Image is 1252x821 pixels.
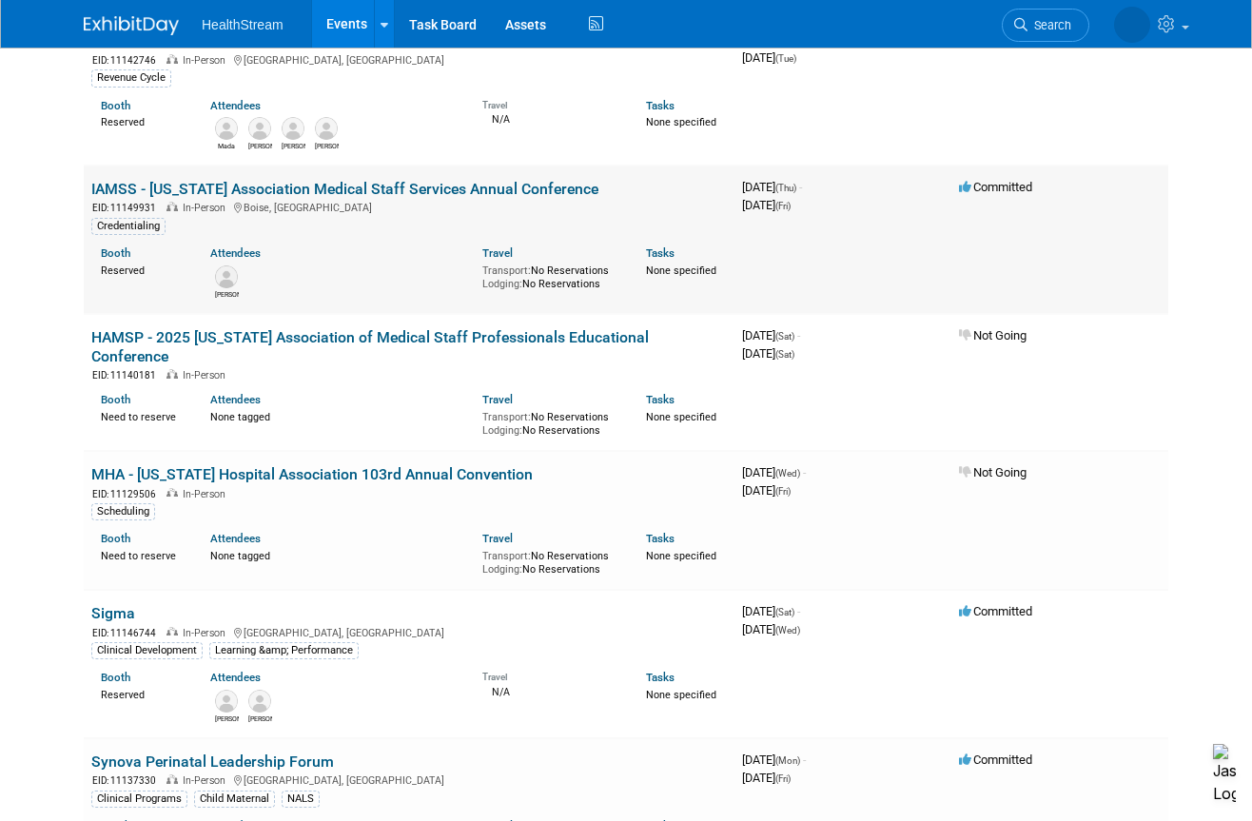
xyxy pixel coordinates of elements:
[775,183,796,193] span: (Thu)
[183,627,231,639] span: In-Person
[646,689,716,701] span: None specified
[101,532,130,545] a: Booth
[166,369,178,379] img: In-Person Event
[84,16,179,35] img: ExhibitDay
[215,288,239,300] div: Tawna Knight
[482,563,522,576] span: Lodging:
[101,546,182,563] div: Need to reserve
[91,604,135,622] a: Sigma
[482,546,617,576] div: No Reservations No Reservations
[1027,18,1071,32] span: Search
[742,622,800,636] span: [DATE]
[959,180,1032,194] span: Committed
[91,51,727,68] div: [GEOGRAPHIC_DATA], [GEOGRAPHIC_DATA]
[482,550,531,562] span: Transport:
[92,55,164,66] span: EID: 11142746
[803,753,806,767] span: -
[959,604,1032,618] span: Committed
[742,771,791,785] span: [DATE]
[183,202,231,214] span: In-Person
[166,774,178,784] img: In-Person Event
[91,772,727,788] div: [GEOGRAPHIC_DATA], [GEOGRAPHIC_DATA]
[166,627,178,636] img: In-Person Event
[742,483,791,498] span: [DATE]
[775,468,800,479] span: (Wed)
[215,140,239,151] div: Mada Wittekind
[91,791,187,808] div: Clinical Programs
[210,393,261,406] a: Attendees
[209,642,359,659] div: Learning &amp; Performance
[959,753,1032,767] span: Committed
[183,54,231,67] span: In-Person
[210,407,469,424] div: None tagged
[742,180,802,194] span: [DATE]
[959,328,1027,342] span: Not Going
[775,201,791,211] span: (Fri)
[1002,9,1089,42] a: Search
[183,488,231,500] span: In-Person
[166,488,178,498] img: In-Person Event
[797,604,800,618] span: -
[482,111,617,127] div: N/A
[248,713,272,724] div: Michael Julius
[482,261,617,290] div: No Reservations No Reservations
[646,99,675,112] a: Tasks
[91,69,171,87] div: Revenue Cycle
[646,550,716,562] span: None specified
[92,489,164,499] span: EID: 11129506
[775,331,794,342] span: (Sat)
[91,465,533,483] a: MHA - [US_STATE] Hospital Association 103rd Annual Convention
[775,349,794,360] span: (Sat)
[202,17,284,32] span: HealthStream
[248,690,271,713] img: Michael Julius
[646,116,716,128] span: None specified
[215,690,238,713] img: Sean Collins
[183,774,231,787] span: In-Person
[959,465,1027,479] span: Not Going
[92,203,164,213] span: EID: 11149931
[101,99,130,112] a: Booth
[92,370,164,381] span: EID: 11140181
[482,665,617,683] div: Travel
[91,218,166,235] div: Credentialing
[282,791,320,808] div: NALS
[742,346,794,361] span: [DATE]
[646,246,675,260] a: Tasks
[742,753,806,767] span: [DATE]
[803,465,806,479] span: -
[1114,7,1150,43] img: Andrea Schmitz
[315,117,338,140] img: Shelby Stafford
[91,642,203,659] div: Clinical Development
[742,465,806,479] span: [DATE]
[91,624,727,640] div: [GEOGRAPHIC_DATA], [GEOGRAPHIC_DATA]
[101,393,130,406] a: Booth
[91,753,334,771] a: Synova Perinatal Leadership Forum
[775,773,791,784] span: (Fri)
[248,140,272,151] div: Ryan Quesnel
[482,278,522,290] span: Lodging:
[166,202,178,211] img: In-Person Event
[775,486,791,497] span: (Fri)
[101,261,182,278] div: Reserved
[646,393,675,406] a: Tasks
[282,140,305,151] div: Sam Kelly
[482,424,522,437] span: Lodging:
[646,264,716,277] span: None specified
[101,671,130,684] a: Booth
[775,607,794,617] span: (Sat)
[482,407,617,437] div: No Reservations No Reservations
[742,328,800,342] span: [DATE]
[92,775,164,786] span: EID: 11137330
[742,198,791,212] span: [DATE]
[482,264,531,277] span: Transport:
[799,180,802,194] span: -
[101,685,182,702] div: Reserved
[646,532,675,545] a: Tasks
[215,713,239,724] div: Sean Collins
[210,246,261,260] a: Attendees
[775,755,800,766] span: (Mon)
[482,246,513,260] a: Travel
[482,93,617,111] div: Travel
[210,99,261,112] a: Attendees
[482,684,617,699] div: N/A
